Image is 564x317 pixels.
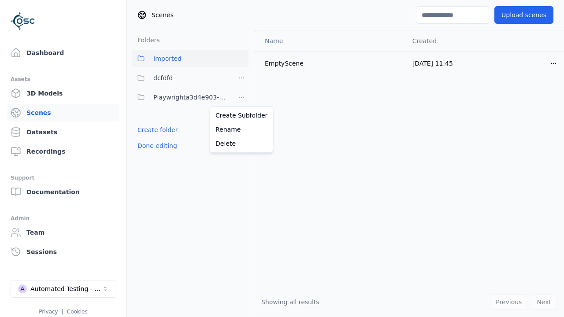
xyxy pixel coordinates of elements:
a: Delete [212,136,271,151]
a: Create Subfolder [212,108,271,122]
a: Rename [212,122,271,136]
